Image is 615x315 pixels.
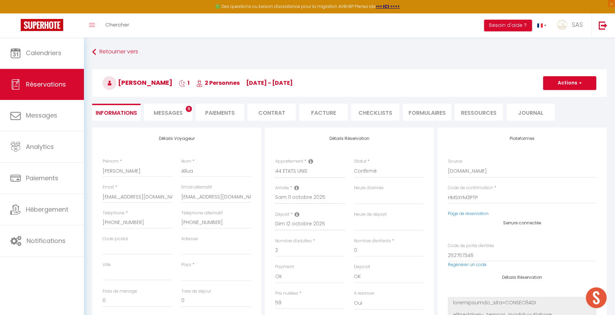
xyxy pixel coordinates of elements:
span: Calendriers [26,49,61,57]
h4: Détails Réservation [448,275,596,280]
a: ... SAS [552,13,592,38]
label: Payment [275,264,294,270]
label: Prénom [103,158,119,165]
label: Pays [181,262,191,268]
label: Adresse [181,236,198,242]
li: Ressources [455,104,503,121]
label: Statut [354,158,366,165]
label: Frais de ménage [103,288,137,295]
label: Départ [275,211,289,218]
span: [DATE] - [DATE] [246,79,293,87]
h4: Serrure connectée [448,221,596,225]
label: Taxe de séjour [181,288,211,295]
h4: Détails Réservation [275,136,424,141]
span: SAS [572,20,583,29]
li: CHECKLISTS [351,104,400,121]
a: Regénérer un code [448,262,487,267]
label: Code de confirmation [448,185,493,191]
label: Nombre d'adultes [275,238,312,244]
label: Code postal [103,236,128,242]
li: Paiements [196,104,244,121]
span: Messages [26,111,57,120]
li: Contrat [248,104,296,121]
a: Chercher [100,13,134,38]
label: Téléphone alternatif [181,210,223,216]
label: Deposit [354,264,370,270]
span: 2 Personnes [196,79,240,87]
label: Email alternatif [181,184,212,191]
li: Informations [92,104,141,121]
span: Réservations [26,80,66,89]
label: Prix nuitées [275,290,298,297]
span: [PERSON_NAME] [103,78,172,87]
img: ... [557,20,567,30]
img: logout [599,21,607,30]
label: Arrivée [275,185,289,191]
span: Messages [154,109,183,117]
button: Actions [543,76,596,90]
label: Email [103,184,114,191]
label: Appartement [275,158,303,165]
a: Page de réservation [448,211,489,216]
div: Ouvrir le chat [586,287,607,308]
label: Heure de départ [354,211,387,218]
label: Nombre d'enfants [354,238,391,244]
span: Hébergement [26,205,68,214]
span: 9 [186,106,192,112]
label: Téléphone [103,210,125,216]
a: >>> ICI <<<< [376,3,400,9]
li: Facture [299,104,348,121]
label: Source [448,158,462,165]
label: Code de porte d'entrée [448,243,494,249]
span: Notifications [27,236,66,245]
h4: Plateformes [448,136,596,141]
label: Ville [103,262,111,268]
span: Chercher [105,21,129,28]
label: Nom [181,158,191,165]
h4: Détails Voyageur [103,136,251,141]
img: Super Booking [21,19,63,31]
label: Heure d'arrivée [354,185,384,191]
li: FORMULAIRES [403,104,451,121]
span: Paiements [26,174,58,182]
label: A relancer [354,290,374,297]
span: Analytics [26,142,54,151]
a: Retourner vers [92,46,607,58]
span: 1 [179,79,190,87]
button: Besoin d'aide ? [484,20,532,31]
li: Journal [507,104,555,121]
